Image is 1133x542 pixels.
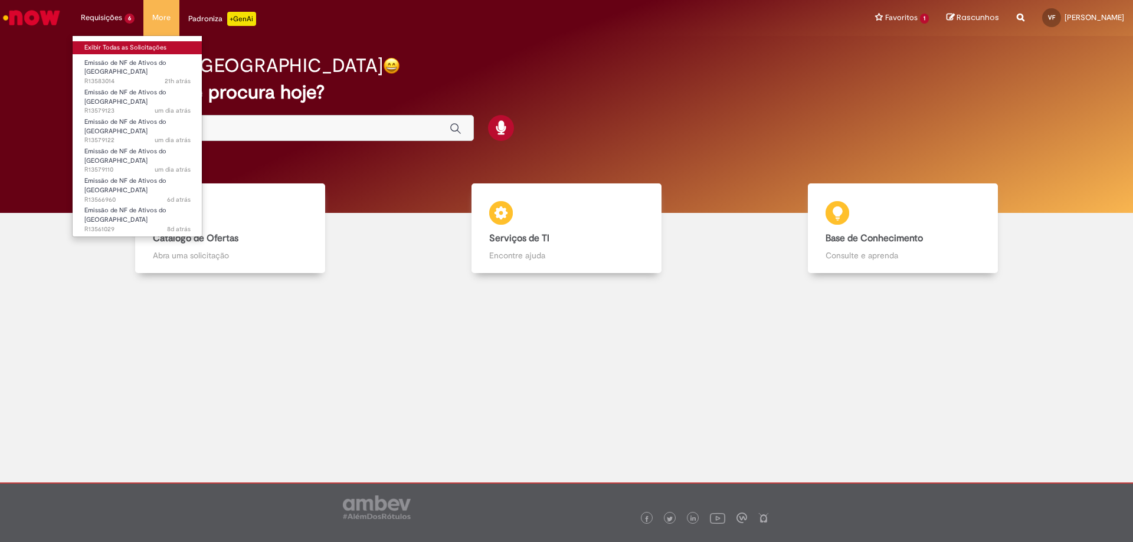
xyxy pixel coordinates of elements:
[152,12,171,24] span: More
[167,225,191,234] time: 23/09/2025 19:53:29
[73,86,202,111] a: Aberto R13579123 : Emissão de NF de Ativos do ASVD
[102,82,1032,103] h2: O que você procura hoje?
[73,204,202,229] a: Aberto R13561029 : Emissão de NF de Ativos do ASVD
[383,57,400,74] img: happy-face.png
[1,6,62,29] img: ServiceNow
[84,195,191,205] span: R13566960
[84,77,191,86] span: R13583014
[72,35,202,237] ul: Requisições
[1065,12,1124,22] span: [PERSON_NAME]
[84,117,166,136] span: Emissão de NF de Ativos do [GEOGRAPHIC_DATA]
[826,232,923,244] b: Base de Conhecimento
[188,12,256,26] div: Padroniza
[957,12,999,23] span: Rascunhos
[690,515,696,523] img: logo_footer_linkedin.png
[73,41,202,54] a: Exibir Todas as Solicitações
[826,249,980,261] p: Consulte e aprenda
[155,165,191,174] span: um dia atrás
[735,183,1071,274] a: Base de Conhecimento Consulte e aprenda
[155,165,191,174] time: 29/09/2025 21:26:58
[167,225,191,234] span: 8d atrás
[84,147,166,165] span: Emissão de NF de Ativos do [GEOGRAPHIC_DATA]
[155,136,191,144] span: um dia atrás
[84,136,191,145] span: R13579122
[736,513,747,523] img: logo_footer_workplace.png
[167,195,191,204] span: 6d atrás
[73,175,202,200] a: Aberto R13566960 : Emissão de NF de Ativos do ASVD
[84,106,191,116] span: R13579123
[343,495,411,519] img: logo_footer_ambev_rotulo_gray.png
[84,206,166,224] span: Emissão de NF de Ativos do [GEOGRAPHIC_DATA]
[758,513,769,523] img: logo_footer_naosei.png
[155,136,191,144] time: 29/09/2025 21:44:57
[489,232,549,244] b: Serviços de TI
[84,88,166,106] span: Emissão de NF de Ativos do [GEOGRAPHIC_DATA]
[885,12,918,24] span: Favoritos
[1048,14,1055,21] span: VF
[710,510,725,525] img: logo_footer_youtube.png
[84,225,191,234] span: R13561029
[667,516,673,522] img: logo_footer_twitter.png
[155,106,191,115] span: um dia atrás
[102,55,383,76] h2: Boa tarde, [GEOGRAPHIC_DATA]
[84,165,191,175] span: R13579110
[398,183,735,274] a: Serviços de TI Encontre ajuda
[947,12,999,24] a: Rascunhos
[73,116,202,141] a: Aberto R13579122 : Emissão de NF de Ativos do ASVD
[84,176,166,195] span: Emissão de NF de Ativos do [GEOGRAPHIC_DATA]
[73,57,202,82] a: Aberto R13583014 : Emissão de NF de Ativos do ASVD
[227,12,256,26] p: +GenAi
[73,145,202,170] a: Aberto R13579110 : Emissão de NF de Ativos do ASVD
[644,516,650,522] img: logo_footer_facebook.png
[153,249,307,261] p: Abra uma solicitação
[920,14,929,24] span: 1
[155,106,191,115] time: 29/09/2025 21:47:11
[62,183,398,274] a: Catálogo de Ofertas Abra uma solicitação
[125,14,135,24] span: 6
[165,77,191,86] span: 21h atrás
[489,249,644,261] p: Encontre ajuda
[81,12,122,24] span: Requisições
[167,195,191,204] time: 25/09/2025 14:33:07
[153,232,238,244] b: Catálogo de Ofertas
[84,58,166,77] span: Emissão de NF de Ativos do [GEOGRAPHIC_DATA]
